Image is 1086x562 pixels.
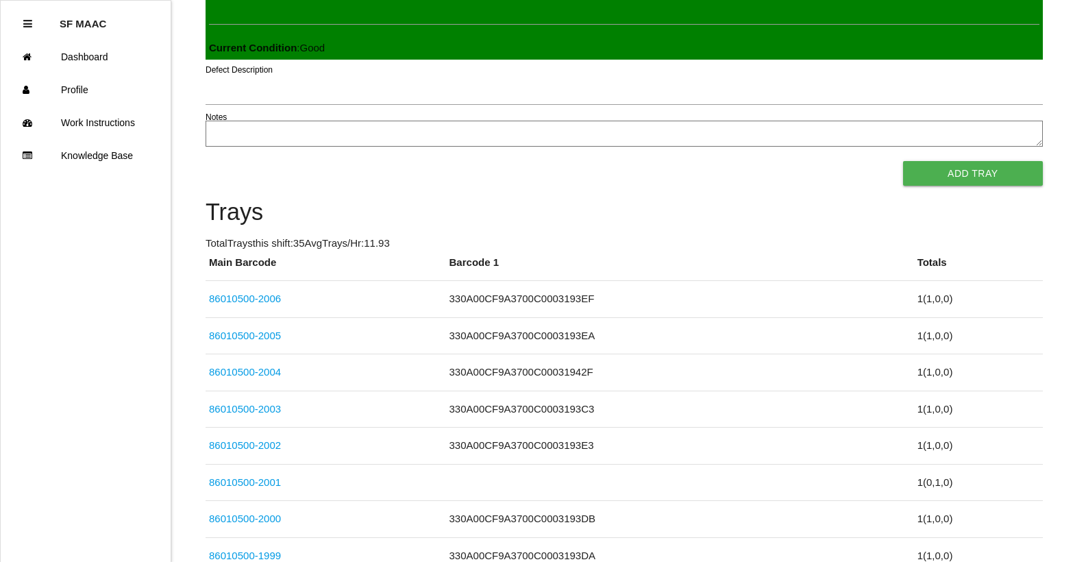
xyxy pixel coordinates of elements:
th: Main Barcode [206,255,446,281]
th: Barcode 1 [446,255,914,281]
td: 330A00CF9A3700C0003193DB [446,501,914,538]
a: Profile [1,73,171,106]
a: 86010500-2000 [209,513,281,524]
b: Current Condition [209,42,297,53]
a: 86010500-2001 [209,476,281,488]
button: Add Tray [903,161,1043,186]
td: 1 ( 1 , 0 , 0 ) [914,428,1043,465]
a: Work Instructions [1,106,171,139]
td: 1 ( 1 , 0 , 0 ) [914,281,1043,318]
td: 1 ( 0 , 1 , 0 ) [914,464,1043,501]
h4: Trays [206,199,1043,225]
a: 86010500-2005 [209,330,281,341]
td: 1 ( 1 , 0 , 0 ) [914,391,1043,428]
td: 1 ( 1 , 0 , 0 ) [914,501,1043,538]
td: 330A00CF9A3700C0003193C3 [446,391,914,428]
a: 86010500-1999 [209,550,281,561]
label: Notes [206,111,227,123]
th: Totals [914,255,1043,281]
td: 1 ( 1 , 0 , 0 ) [914,354,1043,391]
p: SF MAAC [60,8,106,29]
a: 86010500-2003 [209,403,281,415]
a: 86010500-2002 [209,439,281,451]
a: Dashboard [1,40,171,73]
p: Total Trays this shift: 35 Avg Trays /Hr: 11.93 [206,236,1043,252]
td: 1 ( 1 , 0 , 0 ) [914,317,1043,354]
a: Knowledge Base [1,139,171,172]
a: 86010500-2004 [209,366,281,378]
td: 330A00CF9A3700C0003193EF [446,281,914,318]
span: : Good [209,42,325,53]
td: 330A00CF9A3700C00031942F [446,354,914,391]
td: 330A00CF9A3700C0003193EA [446,317,914,354]
a: 86010500-2006 [209,293,281,304]
td: 330A00CF9A3700C0003193E3 [446,428,914,465]
label: Defect Description [206,64,273,76]
div: Close [23,8,32,40]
